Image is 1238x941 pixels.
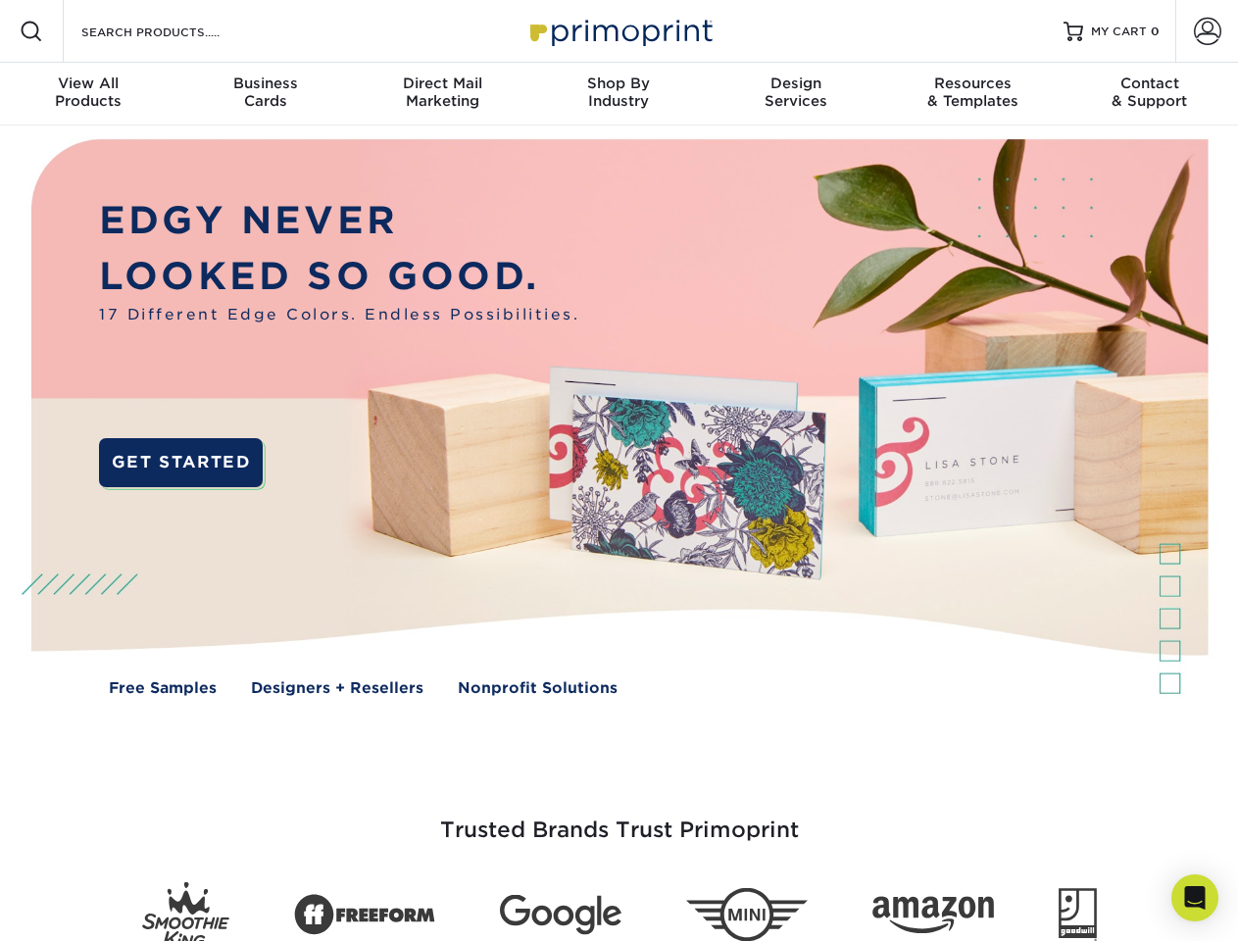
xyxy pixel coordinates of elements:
p: EDGY NEVER [99,193,579,249]
span: Resources [884,74,1061,92]
input: SEARCH PRODUCTS..... [79,20,271,43]
img: Primoprint [521,10,718,52]
span: Business [176,74,353,92]
span: Direct Mail [354,74,530,92]
a: Designers + Resellers [251,677,423,700]
p: LOOKED SO GOOD. [99,249,579,305]
span: 0 [1151,25,1160,38]
div: & Support [1062,74,1238,110]
span: Contact [1062,74,1238,92]
span: MY CART [1091,24,1147,40]
a: BusinessCards [176,63,353,125]
div: Industry [530,74,707,110]
div: Cards [176,74,353,110]
div: Services [708,74,884,110]
a: Shop ByIndustry [530,63,707,125]
a: Direct MailMarketing [354,63,530,125]
a: Contact& Support [1062,63,1238,125]
img: Amazon [872,897,994,934]
a: GET STARTED [99,438,263,487]
h3: Trusted Brands Trust Primoprint [46,770,1193,867]
div: & Templates [884,74,1061,110]
img: Goodwill [1059,888,1097,941]
span: Design [708,74,884,92]
a: DesignServices [708,63,884,125]
a: Resources& Templates [884,63,1061,125]
div: Marketing [354,74,530,110]
a: Nonprofit Solutions [458,677,618,700]
div: Open Intercom Messenger [1171,874,1218,921]
a: Free Samples [109,677,217,700]
img: Google [500,895,621,935]
span: 17 Different Edge Colors. Endless Possibilities. [99,304,579,326]
span: Shop By [530,74,707,92]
